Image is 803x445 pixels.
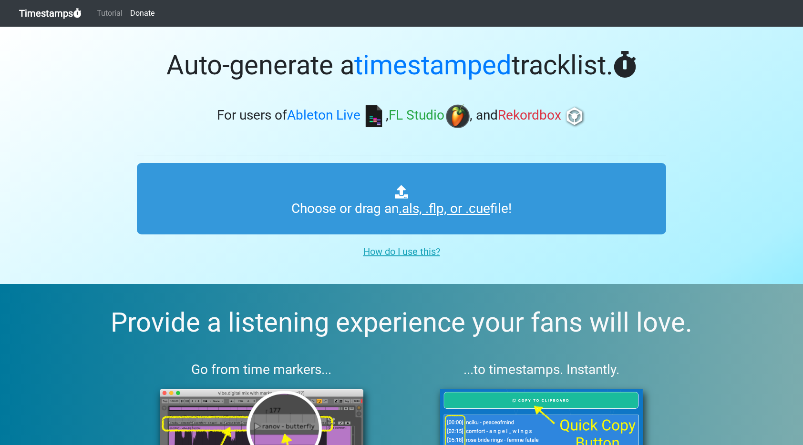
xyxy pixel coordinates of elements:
h1: Auto-generate a tracklist. [137,50,666,81]
a: Timestamps [19,4,82,23]
h3: For users of , , and [137,104,666,128]
u: How do I use this? [363,246,440,257]
span: FL Studio [389,108,444,123]
h3: ...to timestamps. Instantly. [417,362,667,378]
img: rb.png [563,104,587,128]
img: fl.png [446,104,470,128]
h2: Provide a listening experience your fans will love. [23,307,780,339]
span: Ableton Live [287,108,360,123]
span: timestamped [354,50,512,81]
h3: Go from time markers... [137,362,386,378]
a: Tutorial [93,4,126,23]
img: ableton.png [362,104,386,128]
a: Donate [126,4,158,23]
span: Rekordbox [498,108,561,123]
